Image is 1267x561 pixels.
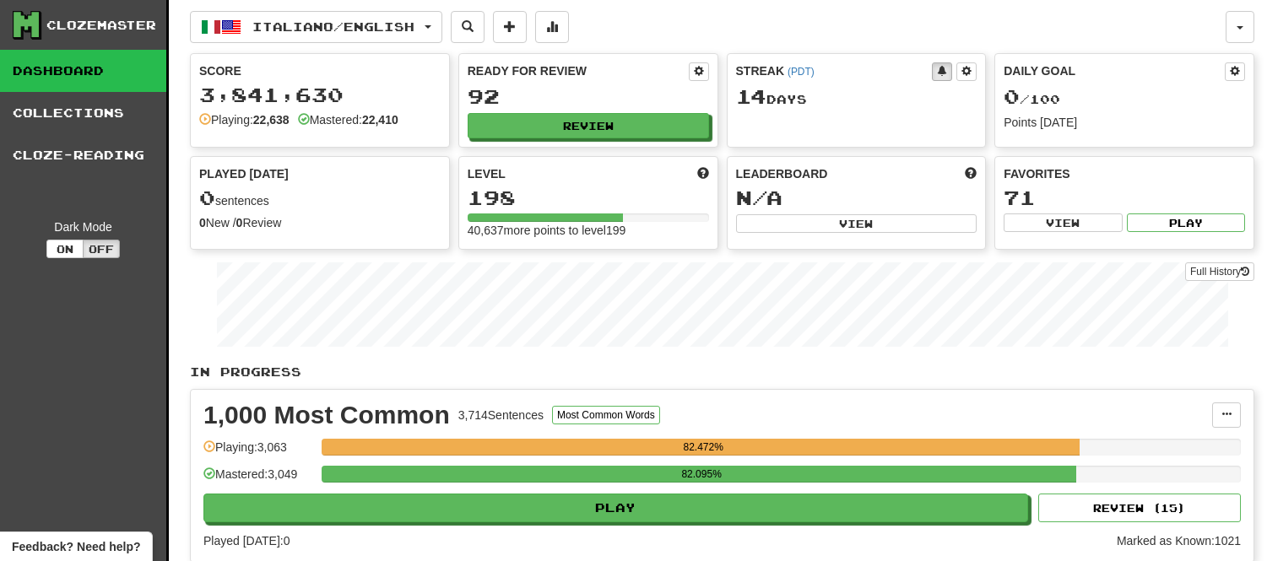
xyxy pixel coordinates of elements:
button: Review [468,113,709,138]
div: Playing: 3,063 [203,439,313,467]
div: sentences [199,187,441,209]
strong: 22,410 [362,113,398,127]
span: Open feedback widget [12,538,140,555]
button: On [46,240,84,258]
div: Day s [736,86,977,108]
div: Streak [736,62,933,79]
div: Favorites [1004,165,1245,182]
span: Played [DATE]: 0 [203,534,290,548]
div: Dark Mode [13,218,154,235]
div: 82.095% [327,466,1076,483]
p: In Progress [190,364,1254,380]
div: 3,841,630 [199,84,441,105]
button: Review (15) [1038,494,1241,522]
span: Score more points to level up [697,165,709,182]
div: 1,000 Most Common [203,402,450,428]
button: Italiano/English [190,11,442,43]
div: Score [199,62,441,79]
button: Add sentence to collection [493,11,527,43]
div: 198 [468,187,709,208]
button: Off [83,240,120,258]
strong: 0 [236,216,243,229]
span: Italiano / English [252,19,414,34]
button: Search sentences [451,11,485,43]
span: Played [DATE] [199,165,289,182]
button: View [736,214,977,233]
button: Play [203,494,1028,522]
div: New / Review [199,214,441,231]
div: Playing: [199,111,290,128]
div: 92 [468,86,709,107]
div: 3,714 Sentences [458,407,544,423]
strong: 0 [199,216,206,229]
strong: 22,638 [253,113,290,127]
button: Play [1127,213,1245,232]
a: Full History [1185,262,1254,281]
div: Clozemaster [46,17,156,34]
span: 0 [1004,84,1020,108]
div: Points [DATE] [1004,114,1245,131]
div: Mastered: 3,049 [203,466,313,494]
div: Mastered: [298,111,398,128]
span: Level [468,165,506,182]
div: 82.472% [327,439,1080,456]
span: / 100 [1004,92,1060,106]
a: (PDT) [788,66,815,78]
div: 40,637 more points to level 199 [468,222,709,239]
span: 0 [199,186,215,209]
div: Ready for Review [468,62,689,79]
button: View [1004,213,1122,232]
span: N/A [736,186,782,209]
span: Leaderboard [736,165,828,182]
div: Marked as Known: 1021 [1117,532,1241,549]
button: Most Common Words [552,406,660,424]
span: 14 [736,84,766,108]
span: This week in points, UTC [965,165,977,182]
div: Daily Goal [1004,62,1225,81]
button: More stats [535,11,569,43]
div: 71 [1004,187,1245,208]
